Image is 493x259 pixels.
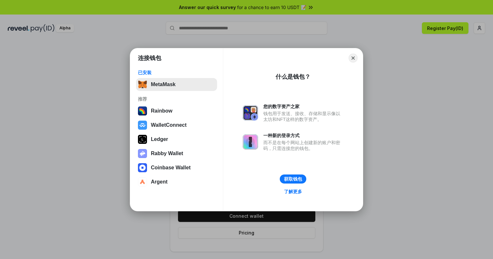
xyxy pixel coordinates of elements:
img: svg+xml,%3Csvg%20width%3D%2228%22%20height%3D%2228%22%20viewBox%3D%220%200%2028%2028%22%20fill%3D... [138,121,147,130]
img: svg+xml,%3Csvg%20width%3D%2228%22%20height%3D%2228%22%20viewBox%3D%220%200%2028%2028%22%20fill%3D... [138,163,147,172]
div: 获取钱包 [284,176,302,182]
button: Ledger [136,133,217,146]
div: 了解更多 [284,189,302,194]
img: svg+xml,%3Csvg%20xmlns%3D%22http%3A%2F%2Fwww.w3.org%2F2000%2Fsvg%22%20width%3D%2228%22%20height%3... [138,135,147,144]
h1: 连接钱包 [138,54,161,62]
a: 了解更多 [280,187,306,196]
button: 获取钱包 [280,174,306,184]
div: 已安装 [138,70,215,75]
div: 钱包用于发送、接收、存储和显示像以太坊和NFT这样的数字资产。 [263,111,343,122]
div: 一种新的登录方式 [263,133,343,138]
div: MetaMask [151,82,175,87]
div: Rainbow [151,108,173,114]
div: 而不是在每个网站上创建新的账户和密码，只需连接您的钱包。 [263,140,343,151]
div: Ledger [151,136,168,142]
div: 推荐 [138,96,215,102]
button: Close [349,54,358,63]
div: Rabby Wallet [151,151,183,156]
img: svg+xml,%3Csvg%20xmlns%3D%22http%3A%2F%2Fwww.w3.org%2F2000%2Fsvg%22%20fill%3D%22none%22%20viewBox... [243,105,258,121]
button: MetaMask [136,78,217,91]
div: Argent [151,179,168,185]
button: Argent [136,175,217,188]
button: WalletConnect [136,119,217,132]
img: svg+xml,%3Csvg%20xmlns%3D%22http%3A%2F%2Fwww.w3.org%2F2000%2Fsvg%22%20fill%3D%22none%22%20viewBox... [138,149,147,158]
div: 您的数字资产之家 [263,104,343,109]
img: svg+xml,%3Csvg%20xmlns%3D%22http%3A%2F%2Fwww.w3.org%2F2000%2Fsvg%22%20fill%3D%22none%22%20viewBox... [243,134,258,150]
img: svg+xml,%3Csvg%20width%3D%22120%22%20height%3D%22120%22%20viewBox%3D%220%200%20120%20120%22%20fil... [138,106,147,115]
div: Coinbase Wallet [151,165,191,171]
button: Rabby Wallet [136,147,217,160]
img: svg+xml,%3Csvg%20width%3D%2228%22%20height%3D%2228%22%20viewBox%3D%220%200%2028%2028%22%20fill%3D... [138,177,147,186]
div: 什么是钱包？ [276,73,310,81]
button: Coinbase Wallet [136,161,217,174]
img: svg+xml,%3Csvg%20fill%3D%22none%22%20height%3D%2233%22%20viewBox%3D%220%200%2035%2033%22%20width%... [138,80,147,89]
button: Rainbow [136,105,217,117]
div: WalletConnect [151,122,187,128]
